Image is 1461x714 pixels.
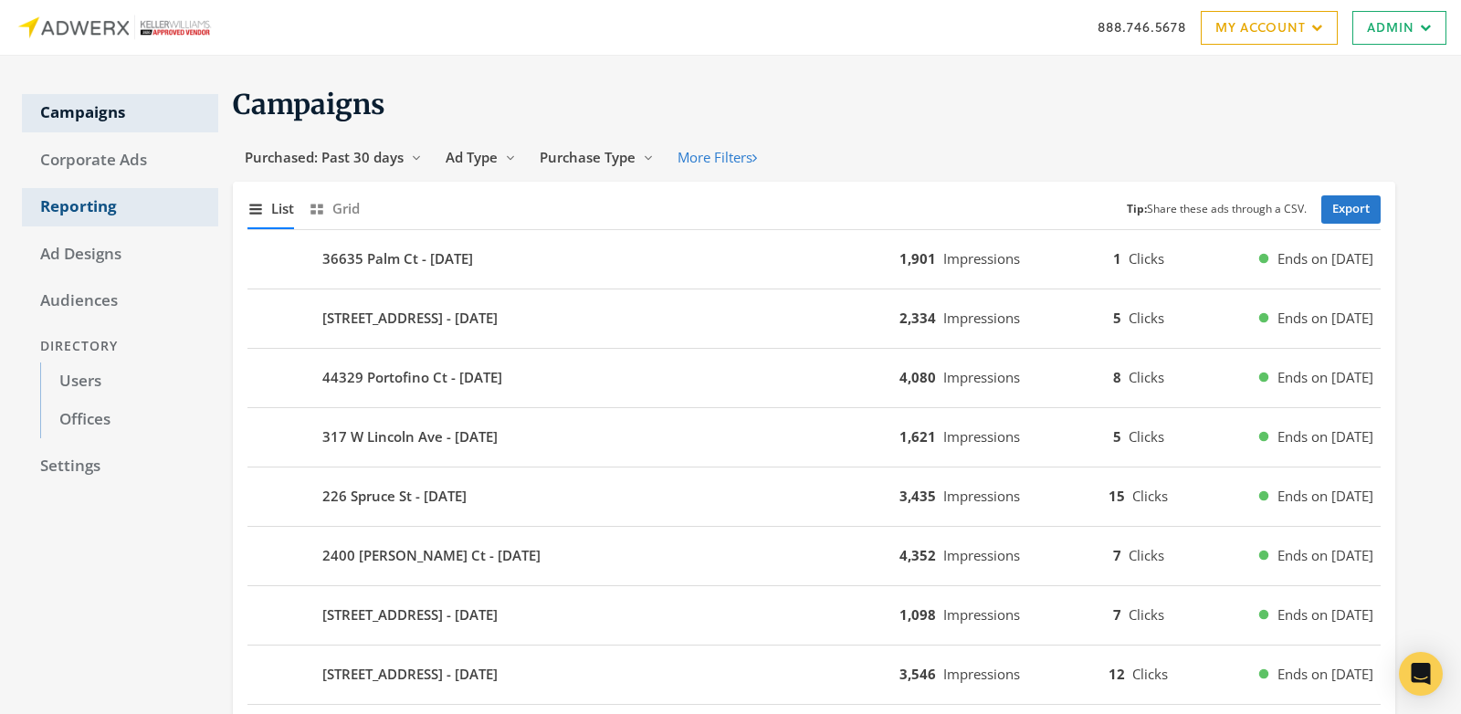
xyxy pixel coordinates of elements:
b: 44329 Portofino Ct - [DATE] [322,367,502,388]
a: Users [40,362,218,401]
b: [STREET_ADDRESS] - [DATE] [322,604,498,625]
span: Ends on [DATE] [1277,604,1373,625]
span: Clicks [1129,427,1164,446]
b: 1,621 [899,427,936,446]
a: Campaigns [22,94,218,132]
b: 3,435 [899,487,936,505]
button: 36635 Palm Ct - [DATE]1,901Impressions1ClicksEnds on [DATE] [247,237,1381,281]
a: Corporate Ads [22,142,218,180]
span: Impressions [943,665,1020,683]
span: Impressions [943,487,1020,505]
button: [STREET_ADDRESS] - [DATE]3,546Impressions12ClicksEnds on [DATE] [247,653,1381,697]
span: Impressions [943,309,1020,327]
b: 317 W Lincoln Ave - [DATE] [322,426,498,447]
div: Directory [22,330,218,363]
span: List [271,198,294,219]
span: Clicks [1129,249,1164,268]
a: 888.746.5678 [1098,17,1186,37]
img: Adwerx [15,12,215,42]
span: Ends on [DATE] [1277,545,1373,566]
b: 36635 Palm Ct - [DATE] [322,248,473,269]
span: Ends on [DATE] [1277,248,1373,269]
a: Audiences [22,282,218,320]
span: Clicks [1129,546,1164,564]
b: 4,080 [899,368,936,386]
button: 2400 [PERSON_NAME] Ct - [DATE]4,352Impressions7ClicksEnds on [DATE] [247,534,1381,578]
b: 12 [1109,665,1125,683]
button: More Filters [666,141,769,174]
span: Clicks [1132,487,1168,505]
small: Share these ads through a CSV. [1127,201,1307,218]
span: Ends on [DATE] [1277,426,1373,447]
span: Ad Type [446,148,498,166]
a: Reporting [22,188,218,226]
span: Grid [332,198,360,219]
span: Clicks [1129,605,1164,624]
button: 44329 Portofino Ct - [DATE]4,080Impressions8ClicksEnds on [DATE] [247,356,1381,400]
span: Purchase Type [540,148,636,166]
span: Clicks [1129,309,1164,327]
button: Purchase Type [528,141,666,174]
a: My Account [1201,11,1338,45]
button: 317 W Lincoln Ave - [DATE]1,621Impressions5ClicksEnds on [DATE] [247,415,1381,459]
a: Admin [1352,11,1446,45]
span: Impressions [943,368,1020,386]
span: Ends on [DATE] [1277,486,1373,507]
span: Impressions [943,546,1020,564]
span: Ends on [DATE] [1277,308,1373,329]
b: [STREET_ADDRESS] - [DATE] [322,664,498,685]
b: 1,098 [899,605,936,624]
b: 8 [1113,368,1121,386]
b: 226 Spruce St - [DATE] [322,486,467,507]
span: Purchased: Past 30 days [245,148,404,166]
button: Grid [309,189,360,228]
b: 15 [1109,487,1125,505]
button: Ad Type [434,141,528,174]
b: 7 [1113,605,1121,624]
b: 1 [1113,249,1121,268]
b: 3,546 [899,665,936,683]
span: Ends on [DATE] [1277,367,1373,388]
a: Ad Designs [22,236,218,274]
a: Settings [22,447,218,486]
a: Offices [40,401,218,439]
b: 5 [1113,427,1121,446]
a: Export [1321,195,1381,224]
button: Purchased: Past 30 days [233,141,434,174]
b: 5 [1113,309,1121,327]
b: Tip: [1127,201,1147,216]
b: 2400 [PERSON_NAME] Ct - [DATE] [322,545,541,566]
b: 2,334 [899,309,936,327]
span: Impressions [943,605,1020,624]
span: Ends on [DATE] [1277,664,1373,685]
button: List [247,189,294,228]
button: [STREET_ADDRESS] - [DATE]1,098Impressions7ClicksEnds on [DATE] [247,593,1381,637]
span: Clicks [1132,665,1168,683]
span: Clicks [1129,368,1164,386]
b: 4,352 [899,546,936,564]
span: Campaigns [233,87,385,121]
b: [STREET_ADDRESS] - [DATE] [322,308,498,329]
div: Open Intercom Messenger [1399,652,1443,696]
button: 226 Spruce St - [DATE]3,435Impressions15ClicksEnds on [DATE] [247,475,1381,519]
span: Impressions [943,427,1020,446]
span: Impressions [943,249,1020,268]
button: [STREET_ADDRESS] - [DATE]2,334Impressions5ClicksEnds on [DATE] [247,297,1381,341]
b: 7 [1113,546,1121,564]
b: 1,901 [899,249,936,268]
